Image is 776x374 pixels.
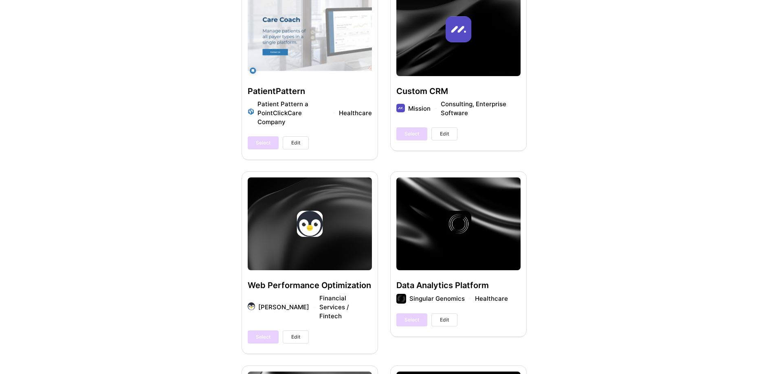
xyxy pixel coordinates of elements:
button: Edit [283,330,309,343]
span: Edit [440,316,449,324]
span: Edit [291,333,300,341]
span: Edit [440,130,449,138]
span: Edit [291,139,300,147]
button: Edit [431,127,457,140]
button: Edit [283,136,309,149]
button: Edit [431,313,457,326]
